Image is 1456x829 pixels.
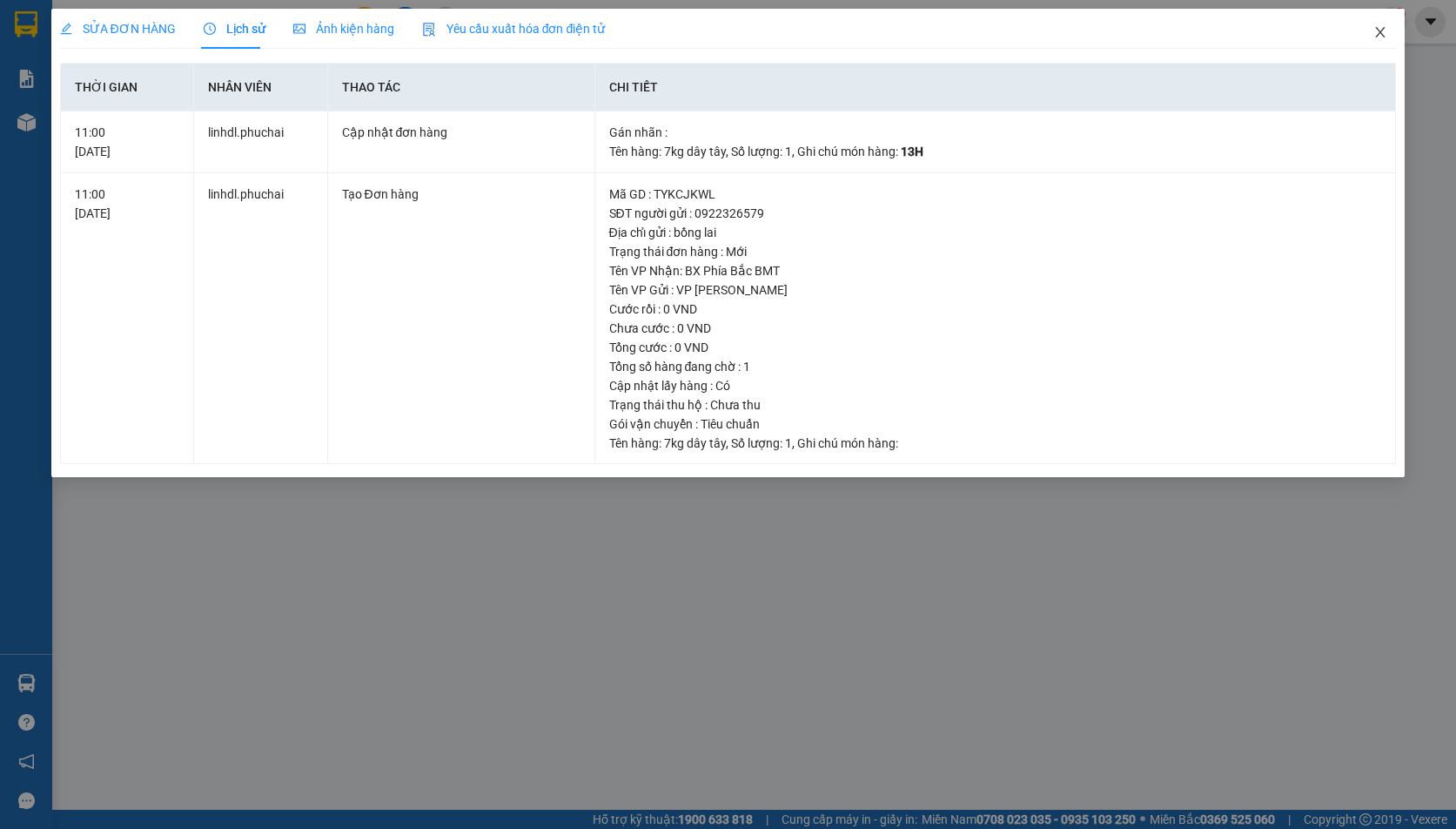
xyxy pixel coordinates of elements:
div: Tên hàng: , Số lượng: , Ghi chú món hàng: [609,142,1382,161]
div: Chưa cước : 0 VND [609,319,1382,338]
span: 1 [785,436,792,450]
div: Trạng thái thu hộ : Chưa thu [609,395,1382,414]
td: linhdl.phuchai [194,173,327,465]
div: Cước rồi : 0 VND [609,300,1382,319]
th: Thời gian [61,64,194,111]
div: Mã GD : TYKCJKWL [609,185,1382,204]
span: picture [293,23,305,35]
span: 7kg dây tây [664,436,726,450]
div: Gán nhãn : [609,123,1382,142]
div: Tạo Đơn hàng [342,185,580,204]
div: Tên VP Nhận: BX Phía Bắc BMT [609,261,1382,280]
div: Cập nhật lấy hàng : Có [609,376,1382,395]
span: Lịch sử [204,22,265,36]
span: 1 [785,145,792,158]
div: 11:00 [DATE] [75,123,179,161]
span: Ảnh kiện hàng [293,22,394,36]
span: 13H [901,145,923,158]
span: SỬA ĐƠN HÀNG [60,22,176,36]
span: clock-circle [204,23,216,35]
th: Thao tác [328,64,595,111]
button: Close [1356,9,1405,57]
div: Gói vận chuyển : Tiêu chuẩn [609,414,1382,434]
th: Nhân viên [194,64,327,111]
div: Tên hàng: , Số lượng: , Ghi chú món hàng: [609,434,1382,453]
div: Cập nhật đơn hàng [342,123,580,142]
div: Địa chỉ gửi : bồng lai [609,223,1382,242]
div: SĐT người gửi : 0922326579 [609,204,1382,223]
div: Trạng thái đơn hàng : Mới [609,242,1382,261]
span: Yêu cầu xuất hóa đơn điện tử [422,22,606,36]
span: close [1373,25,1387,39]
div: Tên VP Gửi : VP [PERSON_NAME] [609,280,1382,300]
div: 11:00 [DATE] [75,185,179,223]
th: Chi tiết [595,64,1397,111]
img: icon [422,23,436,37]
span: 7kg dây tây [664,145,726,158]
div: Tổng cước : 0 VND [609,338,1382,357]
span: edit [60,23,72,35]
td: linhdl.phuchai [194,111,327,173]
div: Tổng số hàng đang chờ : 1 [609,357,1382,376]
